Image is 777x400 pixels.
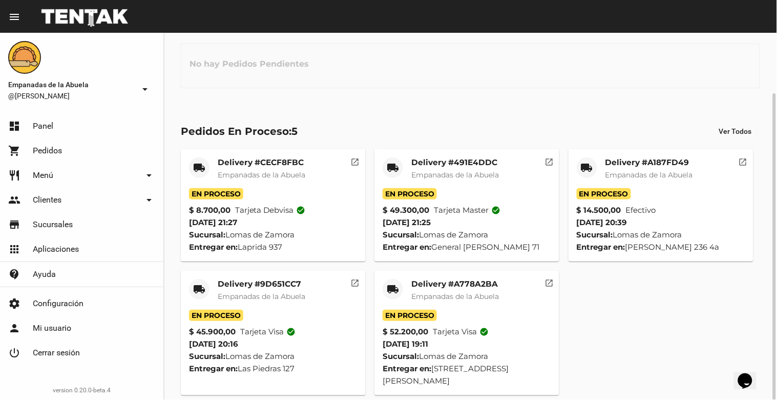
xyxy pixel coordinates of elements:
span: Empanadas de la Abuela [8,78,135,91]
strong: $ 52.200,00 [383,326,428,338]
div: Lomas de Zamora [189,350,358,363]
mat-card-title: Delivery #9D651CC7 [218,279,305,289]
mat-icon: local_shipping [581,162,593,174]
mat-icon: arrow_drop_down [143,169,155,182]
strong: Entregar en: [383,364,431,373]
h3: No hay Pedidos Pendientes [181,49,317,79]
mat-icon: arrow_drop_down [143,194,155,206]
span: Mi usuario [33,323,71,333]
strong: Sucursal: [189,351,225,361]
mat-icon: check_circle [491,206,500,215]
mat-icon: open_in_new [544,156,554,165]
mat-icon: local_shipping [193,283,205,295]
div: Lomas de Zamora [383,229,551,241]
div: Lomas de Zamora [383,350,551,363]
span: [DATE] 20:16 [189,339,238,349]
span: En Proceso [189,188,243,199]
strong: $ 8.700,00 [189,204,230,216]
div: Laprida 937 [189,241,358,253]
div: General [PERSON_NAME] 71 [383,241,551,253]
strong: Entregar en: [383,242,431,252]
strong: Sucursal: [189,230,225,239]
span: [DATE] 21:25 [383,217,431,227]
span: [DATE] 19:11 [383,339,428,349]
span: Efectivo [626,204,656,216]
span: Tarjeta visa [433,326,489,338]
span: Cerrar sesión [33,348,80,358]
span: Tarjeta debvisa [235,204,306,216]
div: Las Piedras 127 [189,363,358,375]
div: Lomas de Zamora [577,229,745,241]
span: Pedidos [33,146,62,156]
mat-icon: contact_support [8,268,20,281]
span: Ver Todos [719,127,752,135]
div: Pedidos En Proceso: [181,123,298,139]
strong: $ 14.500,00 [577,204,621,216]
strong: $ 45.900,00 [189,326,236,338]
div: Lomas de Zamora [189,229,358,241]
span: Empanadas de la Abuela [411,292,499,301]
span: En Proceso [383,310,437,321]
span: Configuración [33,298,83,309]
strong: Sucursal: [577,230,613,239]
div: version 0.20.0-beta.4 [8,385,155,395]
span: [DATE] 21:27 [189,217,237,227]
span: Sucursales [33,219,73,230]
mat-icon: open_in_new [351,156,360,165]
img: f0136945-ed32-4f7c-91e3-a375bc4bb2c5.png [8,41,41,74]
mat-icon: arrow_drop_down [139,83,151,95]
mat-icon: check_circle [287,327,296,336]
mat-icon: check_circle [479,327,489,336]
strong: Entregar en: [189,364,238,373]
mat-icon: shopping_cart [8,145,20,157]
span: 5 [291,125,298,137]
div: [STREET_ADDRESS][PERSON_NAME] [383,363,551,387]
span: En Proceso [189,310,243,321]
span: @[PERSON_NAME] [8,91,135,101]
strong: Entregar en: [577,242,625,252]
span: Tarjeta visa [240,326,296,338]
span: Aplicaciones [33,244,79,254]
strong: $ 49.300,00 [383,204,429,216]
span: Menú [33,170,53,181]
mat-icon: open_in_new [351,277,360,286]
strong: Sucursal: [383,351,419,361]
mat-icon: open_in_new [544,277,554,286]
mat-icon: dashboard [8,120,20,132]
mat-icon: restaurant [8,169,20,182]
mat-icon: people [8,194,20,206]
mat-icon: person [8,322,20,334]
span: Empanadas de la Abuela [218,170,305,179]
mat-icon: local_shipping [387,162,399,174]
span: Ayuda [33,269,56,279]
mat-card-title: Delivery #A778A2BA [411,279,499,289]
mat-icon: check_circle [297,206,306,215]
span: [DATE] 20:39 [577,217,627,227]
span: Empanadas de la Abuela [411,170,499,179]
mat-card-title: Delivery #491E4DDC [411,157,499,168]
mat-icon: power_settings_new [8,347,20,359]
mat-card-title: Delivery #CECF8FBC [218,157,305,168]
strong: Sucursal: [383,230,419,239]
span: Clientes [33,195,61,205]
mat-icon: apps [8,243,20,255]
mat-card-title: Delivery #A187FD49 [605,157,693,168]
mat-icon: local_shipping [387,283,399,295]
span: En Proceso [383,188,437,199]
span: Empanadas de la Abuela [605,170,693,179]
span: Tarjeta master [434,204,500,216]
mat-icon: local_shipping [193,162,205,174]
mat-icon: open_in_new [739,156,748,165]
div: [PERSON_NAME] 236 4a [577,241,745,253]
iframe: chat widget [734,359,767,390]
mat-icon: settings [8,297,20,310]
mat-icon: store [8,218,20,231]
span: Panel [33,121,53,131]
span: En Proceso [577,188,631,199]
strong: Entregar en: [189,242,238,252]
mat-icon: menu [8,11,20,23]
button: Ver Todos [711,122,760,141]
span: Empanadas de la Abuela [218,292,305,301]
